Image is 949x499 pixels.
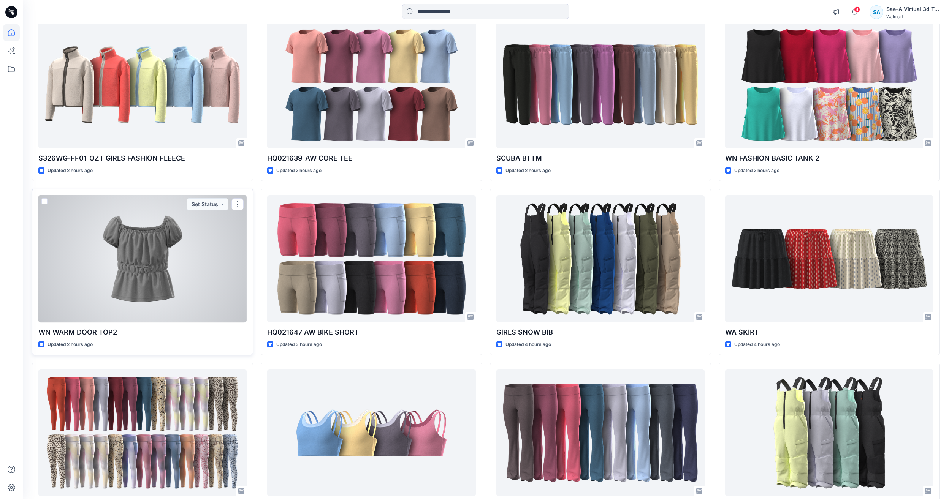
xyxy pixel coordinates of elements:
p: Updated 2 hours ago [48,341,93,349]
div: Walmart [886,14,939,19]
p: WN FASHION BASIC TANK 2 [725,153,933,164]
p: Updated 2 hours ago [48,167,93,175]
span: 4 [854,6,860,13]
p: WA SKIRT [725,327,933,338]
p: WN WARM DOOR TOP2 [38,327,247,338]
p: Updated 2 hours ago [734,167,779,175]
p: Updated 4 hours ago [505,341,551,349]
a: HQ021641_AW CORE LEGGING [38,369,247,496]
p: Updated 2 hours ago [276,167,322,175]
div: Sae-A Virtual 3d Team [886,5,939,14]
p: GIRLS SNOW BIB [496,327,705,338]
p: S326WG-FF01_OZT GIRLS FASHION FLEECE [38,153,247,164]
p: HQ021647_AW BIKE SHORT [267,327,475,338]
p: Updated 4 hours ago [734,341,780,349]
a: WN WARM DOOR TOP2 [38,195,247,322]
div: SA [870,5,883,19]
p: Updated 2 hours ago [505,167,551,175]
a: HQ021647_AW BIKE SHORT [267,195,475,322]
a: HQ021639_AW CORE TEE [267,21,475,148]
a: HQ021644_FLARE LEGGING [496,369,705,496]
p: SCUBA BTTM [496,153,705,164]
a: SCUBA BTTM [496,21,705,148]
p: HQ021639_AW CORE TEE [267,153,475,164]
a: GIRLS SNOW BIB [496,195,705,322]
a: WN FASHION BASIC TANK 2 [725,21,933,148]
a: WA SKIRT [725,195,933,322]
a: AW SPORTS BRA [267,369,475,496]
a: S326WG-FF01_OZT GIRLS FASHION FLEECE [38,21,247,148]
p: Updated 3 hours ago [276,341,322,349]
a: OZT TODDLER SNOW BIB [725,369,933,496]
